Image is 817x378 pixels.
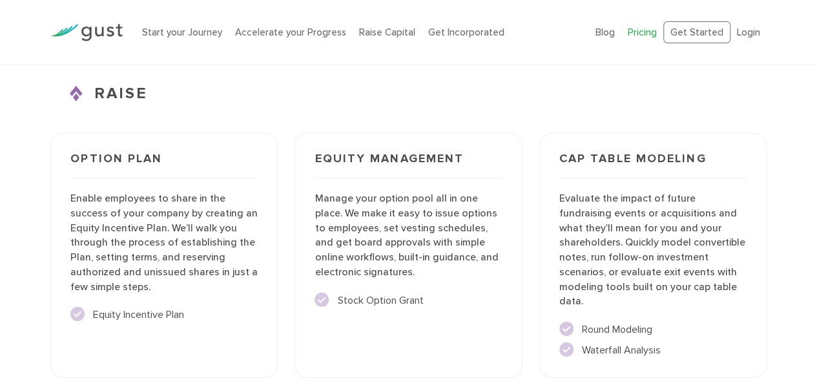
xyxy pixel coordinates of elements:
h3: Equity Management [315,153,502,178]
p: Manage your option pool all in one place. We make it easy to issue options to employees, set vest... [315,191,502,279]
h3: Option Plan [70,153,258,178]
img: Gust Logo [50,24,123,41]
a: Start your Journey [142,26,222,38]
li: Equity Incentive Plan [70,307,258,322]
a: Blog [595,26,615,38]
li: Round Modeling [559,322,747,337]
a: Raise Capital [359,26,415,38]
a: Pricing [628,26,657,38]
li: Waterfall Analysis [559,342,747,358]
p: Evaluate the impact of future fundraising events or acquisitions and what they’ll mean for you an... [559,191,747,309]
a: Login [737,26,760,38]
a: Get Started [663,21,730,44]
h3: Cap Table Modeling [559,153,747,178]
a: Accelerate your Progress [235,26,346,38]
h3: RAISE [50,82,767,105]
p: Enable employees to share in the success of your company by creating an Equity Incentive Plan. We... [70,191,258,294]
img: Raise Icon X2 [70,86,85,101]
a: Get Incorporated [428,26,504,38]
li: Stock Option Grant [315,293,502,308]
